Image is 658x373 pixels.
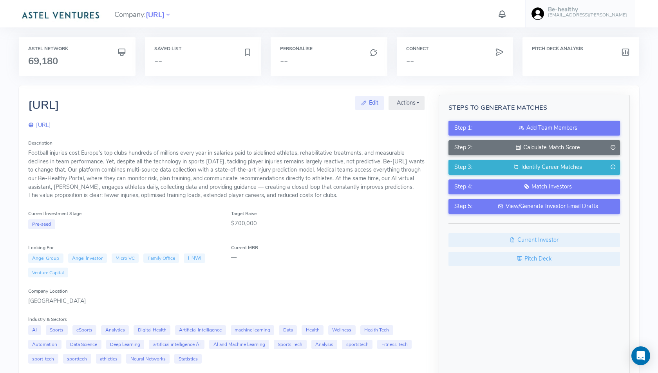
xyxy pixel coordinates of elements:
[448,233,620,247] a: Current Investor
[610,143,616,152] i: Generate only when Team is added.
[143,253,179,263] span: Family Office
[72,325,97,335] span: eSports
[28,55,58,67] span: 69,180
[68,253,107,263] span: Angel Investor
[28,99,59,112] h2: [URL]
[482,124,614,132] div: Add Team Members
[521,163,582,171] span: Identify Career Matches
[280,56,378,66] h3: --
[355,96,384,110] a: Edit
[28,268,68,277] span: Venture Capital
[448,105,620,112] h5: Steps to Generate Matches
[106,340,145,349] span: Deep Learning
[406,46,504,51] h6: Connect
[448,252,620,266] a: Pitch Deck
[482,143,614,152] div: Calculate Match Score
[28,121,51,129] a: [URL]
[134,325,170,335] span: Digital Health
[154,55,162,67] span: --
[389,96,425,110] button: Actions
[174,354,202,364] span: Statistics
[311,340,338,349] span: Analysis
[454,143,472,152] span: Step 2:
[280,46,378,51] h6: Personalise
[184,253,205,263] span: HNWI
[28,149,425,200] div: Football injuries cost Europe’s top clubs hundreds of millions every year in salaries paid to sid...
[175,325,226,335] span: Artificial Intelligence
[231,244,258,251] label: Current MRR
[28,316,67,323] label: Industry & Sectors
[28,325,41,335] span: AI
[114,7,172,21] span: Company:
[28,297,425,306] div: [GEOGRAPHIC_DATA]
[548,13,627,18] h6: [EMAIL_ADDRESS][PERSON_NAME]
[231,219,425,228] div: $700,000
[66,340,101,349] span: Data Science
[28,219,55,229] span: Pre-seed
[377,340,412,349] span: Fitness Tech
[96,354,122,364] span: athletics
[448,160,620,175] button: Step 3:Identify Career Matches
[448,140,620,155] button: Step 2:Calculate Match Score
[548,6,627,13] h5: Be-healthy
[279,325,297,335] span: Data
[28,46,126,51] h6: Astel Network
[146,10,164,20] span: [URL]
[149,340,204,349] span: artificial intelligence AI
[342,340,372,349] span: sportstech
[610,163,616,172] i: Generate only when Match Score is completed
[631,346,650,365] div: Open Intercom Messenger
[482,183,614,191] div: Match Investors
[28,288,68,295] label: Company Location
[28,354,58,364] span: sport-tech
[46,325,68,335] span: Sports
[28,253,63,263] span: Angel Group
[454,163,472,172] span: Step 3:
[28,139,52,147] label: Description
[231,210,257,217] label: Target Raise
[302,325,324,335] span: Health
[231,253,425,262] div: —
[63,354,91,364] span: sporttech
[154,46,252,51] h6: Saved List
[482,202,614,211] div: View/Generate Investor Email Drafts
[448,179,620,194] button: Step 4:Match Investors
[360,325,393,335] span: Health Tech
[274,340,307,349] span: Sports Tech
[231,325,275,335] span: machine learning
[28,210,81,217] label: Current Investment Stage
[448,199,620,214] button: Step 5:View/Generate Investor Email Drafts
[101,325,129,335] span: Analytics
[112,253,139,263] span: Micro VC
[126,354,170,364] span: Neural Networks
[454,183,472,191] span: Step 4:
[454,202,472,211] span: Step 5:
[448,121,620,136] button: Step 1:Add Team Members
[328,325,356,335] span: Wellness
[28,244,54,251] label: Looking For
[532,46,630,51] h6: Pitch Deck Analysis
[28,340,61,349] span: Automation
[406,56,504,66] h3: --
[454,124,472,132] span: Step 1:
[209,340,269,349] span: AI and Machine Learning
[146,10,164,19] a: [URL]
[531,7,544,20] img: user-image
